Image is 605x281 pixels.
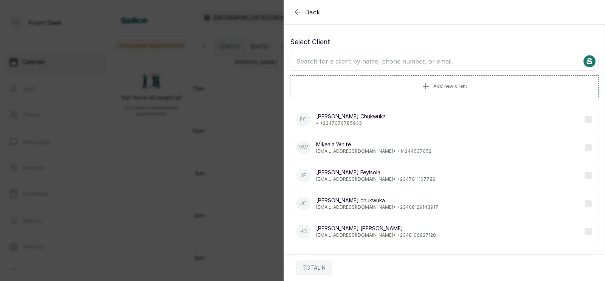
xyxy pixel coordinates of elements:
p: TOTAL: ₦ [302,264,326,272]
p: FC [300,116,307,123]
p: [PERSON_NAME] [PERSON_NAME] [316,225,436,232]
span: Add new client [433,83,467,89]
p: [EMAIL_ADDRESS][DOMAIN_NAME] • +1 4244637052 [316,148,431,154]
p: [EMAIL_ADDRESS][DOMAIN_NAME] • +234 8106927128 [316,232,436,238]
button: Add new client [290,75,599,97]
p: [PERSON_NAME] Chukwuka [316,113,386,120]
p: HO [299,228,307,235]
input: Search for a client by name, phone number, or email. [290,52,599,71]
p: [PERSON_NAME] chukwuka [316,197,438,204]
p: • +234 7076785933 [316,120,386,126]
span: Back [305,8,320,17]
p: Jc [300,200,307,207]
p: JF [300,172,306,179]
p: [EMAIL_ADDRESS][DOMAIN_NAME] • +234 08129143917 [316,204,438,210]
button: Back [293,8,320,17]
p: MW [298,144,308,151]
p: Select Client [290,37,599,47]
p: Mikeala White [316,141,431,148]
p: [EMAIL_ADDRESS][DOMAIN_NAME] • +234 7011107789 [316,176,436,182]
p: Mrs Afuye [316,253,436,260]
p: [PERSON_NAME] Feyisola [316,169,436,176]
